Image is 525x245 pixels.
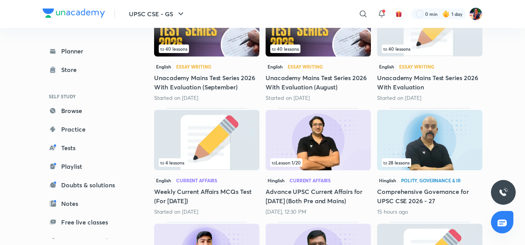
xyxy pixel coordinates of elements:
[377,187,482,206] h5: Comprehensive Governance for UPSC CSE 2026 - 27
[43,122,132,137] a: Practice
[43,140,132,156] a: Tests
[159,45,255,53] div: left
[382,158,478,167] div: infosection
[499,188,508,197] img: ttu
[43,62,132,77] a: Store
[272,46,299,51] span: 40 lessons
[159,158,255,167] div: left
[266,110,371,170] img: Thumbnail
[154,208,259,216] div: Started on Oct 5
[270,158,366,167] div: infocontainer
[176,64,211,69] div: Essay Writing
[266,94,371,102] div: Started on Aug 17
[43,9,105,20] a: Company Logo
[154,176,173,185] span: English
[159,45,255,53] div: infocontainer
[43,43,132,59] a: Planner
[266,108,371,216] div: Advance UPSC Current Affairs for October 2025 (Both Pre and Mains)
[43,9,105,18] img: Company Logo
[61,65,81,74] div: Store
[43,90,132,103] h6: SELF STUDY
[154,94,259,102] div: Started on Sept 14
[270,45,366,53] div: infosection
[377,108,482,216] div: Comprehensive Governance for UPSC CSE 2026 - 27
[43,103,132,118] a: Browse
[124,6,190,22] button: UPSC CSE - GS
[399,64,434,69] div: Essay Writing
[43,159,132,174] a: Playlist
[395,10,402,17] img: avatar
[377,208,482,216] div: 15 hours ago
[43,177,132,193] a: Doubts & solutions
[383,160,410,165] span: 28 lessons
[159,158,255,167] div: infosection
[382,45,478,53] div: infocontainer
[401,178,461,183] div: Polity, Governance & IR
[266,62,285,71] span: English
[270,45,366,53] div: infocontainer
[160,160,184,165] span: 4 lessons
[160,46,187,51] span: 40 lessons
[377,62,396,71] span: English
[290,178,331,183] div: Current Affairs
[272,160,301,165] span: Lesson 1 / 20
[393,8,405,20] button: avatar
[377,176,398,185] span: Hinglish
[270,158,366,167] div: left
[266,187,371,206] h5: Advance UPSC Current Affairs for [DATE] (Both Pre and Mains)
[266,208,371,216] div: Today, 12:30 PM
[154,108,259,216] div: Weekly Current Affairs MCQs Test (For October 2025)
[377,73,482,92] h5: Unacademy Mains Test Series 2026 With Evaluation
[154,110,259,170] img: Thumbnail
[382,158,478,167] div: left
[266,73,371,92] h5: Unacademy Mains Test Series 2026 With Evaluation (August)
[270,45,366,53] div: left
[382,158,478,167] div: infocontainer
[159,158,255,167] div: infocontainer
[382,45,478,53] div: left
[176,178,217,183] div: Current Affairs
[382,45,478,53] div: infosection
[377,94,482,102] div: Started on Jun 15
[266,176,287,185] span: Hinglish
[442,10,450,18] img: streak
[288,64,323,69] div: Essay Writing
[469,7,482,21] img: Solanki Ghorai
[43,196,132,211] a: Notes
[159,45,255,53] div: infosection
[377,110,482,170] img: Thumbnail
[43,214,132,230] a: Free live classes
[383,46,410,51] span: 40 lessons
[270,158,366,167] div: infosection
[154,187,259,206] h5: Weekly Current Affairs MCQs Test (For [DATE])
[154,73,259,92] h5: Unacademy Mains Test Series 2026 With Evaluation (September)
[154,62,173,71] span: English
